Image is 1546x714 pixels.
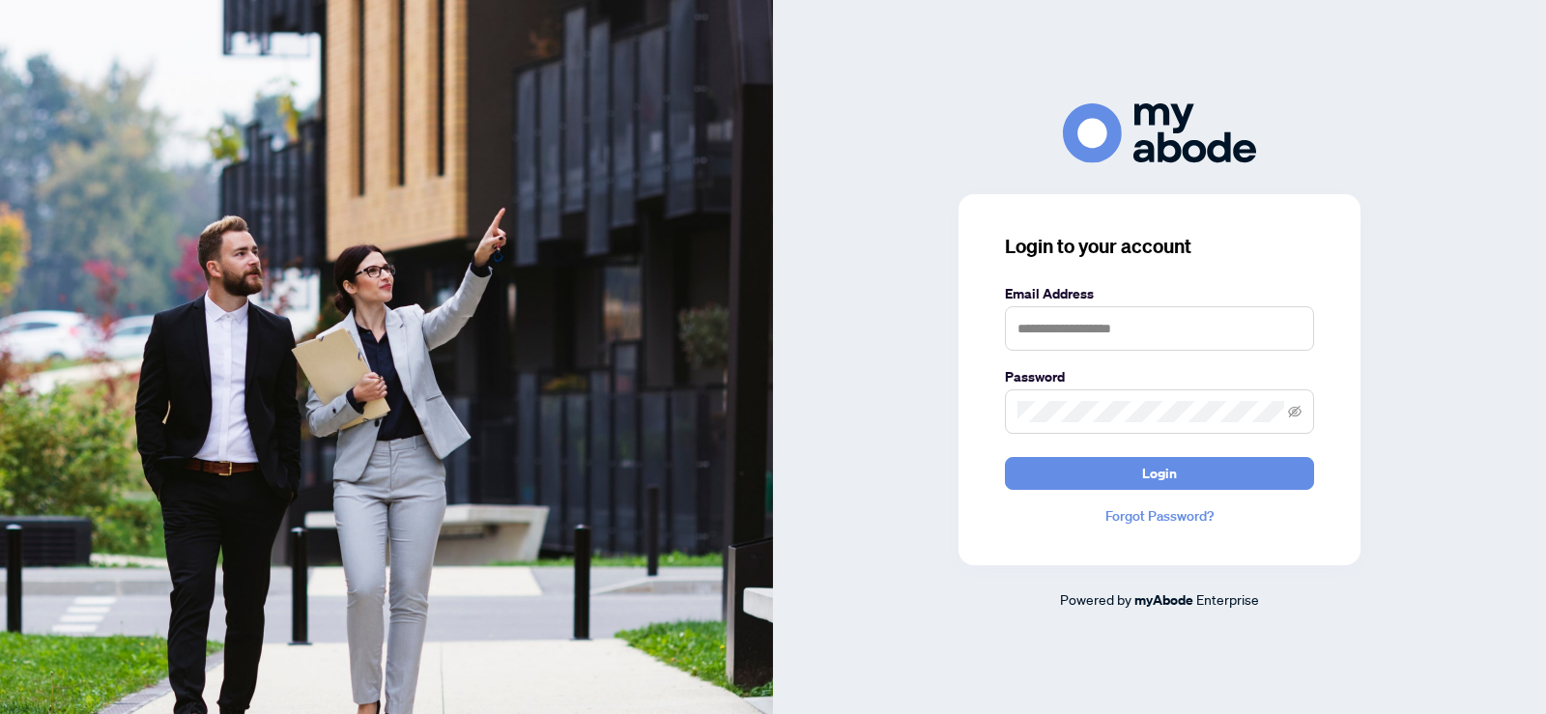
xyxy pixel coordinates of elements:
[1196,590,1259,608] span: Enterprise
[1063,103,1256,162] img: ma-logo
[1005,233,1314,260] h3: Login to your account
[1005,366,1314,387] label: Password
[1288,405,1302,418] span: eye-invisible
[1005,505,1314,527] a: Forgot Password?
[1060,590,1131,608] span: Powered by
[1134,589,1193,611] a: myAbode
[1142,458,1177,489] span: Login
[1005,283,1314,304] label: Email Address
[1005,457,1314,490] button: Login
